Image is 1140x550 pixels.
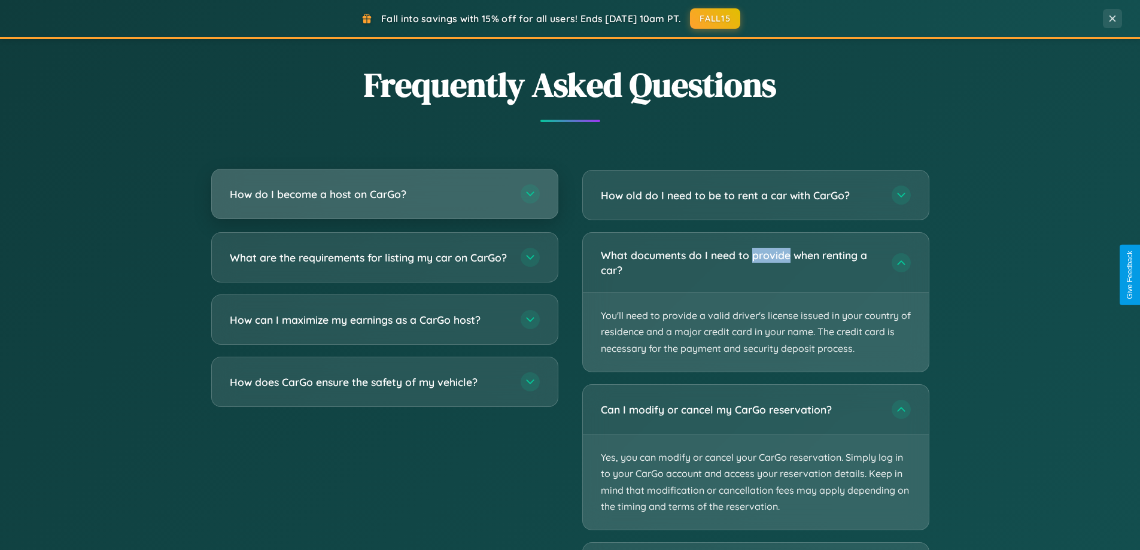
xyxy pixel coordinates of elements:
[690,8,740,29] button: FALL15
[601,248,880,277] h3: What documents do I need to provide when renting a car?
[381,13,681,25] span: Fall into savings with 15% off for all users! Ends [DATE] 10am PT.
[1126,251,1134,299] div: Give Feedback
[211,62,929,108] h2: Frequently Asked Questions
[583,434,929,530] p: Yes, you can modify or cancel your CarGo reservation. Simply log in to your CarGo account and acc...
[230,375,509,390] h3: How does CarGo ensure the safety of my vehicle?
[230,187,509,202] h3: How do I become a host on CarGo?
[230,312,509,327] h3: How can I maximize my earnings as a CarGo host?
[601,188,880,203] h3: How old do I need to be to rent a car with CarGo?
[601,402,880,417] h3: Can I modify or cancel my CarGo reservation?
[230,250,509,265] h3: What are the requirements for listing my car on CarGo?
[583,293,929,372] p: You'll need to provide a valid driver's license issued in your country of residence and a major c...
